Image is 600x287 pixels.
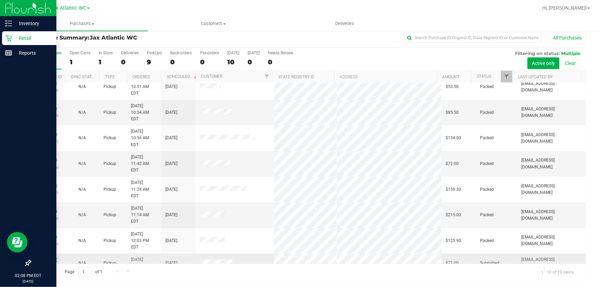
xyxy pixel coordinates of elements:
span: Packed [480,186,494,193]
span: [DATE] [165,238,177,244]
span: Pickup [103,186,116,193]
div: Needs Review [268,51,293,55]
span: Not Applicable [78,261,86,265]
span: [DATE] 10:51 AM EDT [131,77,157,97]
div: 1 [99,58,113,66]
a: Amount [442,75,459,79]
p: Retail [12,34,53,42]
div: 0 [268,58,293,66]
div: Back-orders [170,51,192,55]
span: Customers [148,21,279,27]
span: $159.30 [446,186,461,193]
inline-svg: Reports [5,49,12,56]
span: [EMAIL_ADDRESS][DOMAIN_NAME] [521,157,582,170]
span: [DATE] [165,109,177,116]
a: Scheduled [167,74,198,79]
span: [DATE] 11:14 AM EDT [131,205,157,225]
span: Deliveries [326,21,363,27]
span: [DATE] [165,135,177,141]
span: [DATE] [165,260,177,266]
div: PickUps [147,51,162,55]
a: Customer [201,74,222,79]
span: Submitted [480,260,499,266]
span: [DATE] 11:42 AM EDT [131,154,157,174]
span: [EMAIL_ADDRESS][DOMAIN_NAME] [521,106,582,119]
span: Not Applicable [78,135,86,140]
input: Search Purchase ID, Original ID, State Registry ID or Customer Name... [404,33,542,43]
span: $125.90 [446,238,461,244]
span: Filtering on status: [515,51,560,56]
p: [DATE] [3,279,53,284]
button: N/A [78,260,86,266]
span: $215.00 [446,212,461,218]
a: Filter [501,71,512,82]
span: Not Applicable [78,110,86,115]
button: All Purchases [548,32,586,44]
span: [EMAIL_ADDRESS][DOMAIN_NAME] [521,132,582,145]
span: Page of 1 [59,267,108,277]
span: [DATE] [165,186,177,193]
button: N/A [78,109,86,116]
button: N/A [78,212,86,218]
span: [DATE] [165,161,177,167]
span: Not Applicable [78,187,86,192]
span: Jax Atlantic WC [90,34,137,41]
span: Packed [480,135,494,141]
span: Pickup [103,84,116,90]
span: $53.50 [446,84,459,90]
button: N/A [78,161,86,167]
span: Not Applicable [78,161,86,166]
span: Purchases [17,21,148,27]
span: Jax Atlantic WC [51,5,86,11]
span: $85.50 [446,109,459,116]
input: 1 [79,267,91,277]
span: Packed [480,238,494,244]
div: 1 [70,58,90,66]
inline-svg: Retail [5,35,12,42]
a: Last Updated By [518,75,553,79]
div: 9 [147,58,162,66]
a: Status [477,74,491,79]
span: 1 - 10 of 10 items [536,267,579,277]
div: 0 [170,58,192,66]
button: N/A [78,238,86,244]
span: Multiple [561,51,580,56]
p: 02:08 PM EDT [3,273,53,279]
a: Sync Status [70,75,97,79]
span: [DATE] 11:24 AM EDT [131,179,157,199]
span: [DATE] 10:54 AM EDT [131,103,157,123]
div: 0 [121,58,139,66]
span: [DATE] 12:03 PM EDT [131,231,157,251]
span: Pickup [103,260,116,266]
span: [DATE] 1:39 PM EDT [131,256,155,269]
div: Pre-orders [200,51,219,55]
span: Packed [480,161,494,167]
span: [EMAIL_ADDRESS][DOMAIN_NAME] [521,234,582,247]
div: Deliveries [121,51,139,55]
button: N/A [78,135,86,141]
button: Active only [527,57,559,69]
span: Pickup [103,161,116,167]
span: $72.00 [446,161,459,167]
span: Packed [480,84,494,90]
span: Not Applicable [78,238,86,243]
span: Pickup [103,212,116,218]
h3: Purchase Summary: [30,35,216,41]
span: $134.00 [446,135,461,141]
span: [DATE] [165,212,177,218]
span: [DATE] [165,84,177,90]
span: [EMAIL_ADDRESS][DOMAIN_NAME] [521,256,582,269]
span: Pickup [103,109,116,116]
a: Deliveries [279,16,411,31]
span: [DATE] 10:56 AM EDT [131,128,157,148]
a: Type [105,75,115,79]
div: Open Carts [70,51,90,55]
span: Hi, [PERSON_NAME]! [542,5,587,11]
div: 0 [248,58,260,66]
span: Packed [480,212,494,218]
span: [EMAIL_ADDRESS][DOMAIN_NAME] [521,209,582,222]
span: Not Applicable [78,212,86,217]
span: $71.00 [446,260,459,266]
span: Pickup [103,238,116,244]
a: Customers [148,16,279,31]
